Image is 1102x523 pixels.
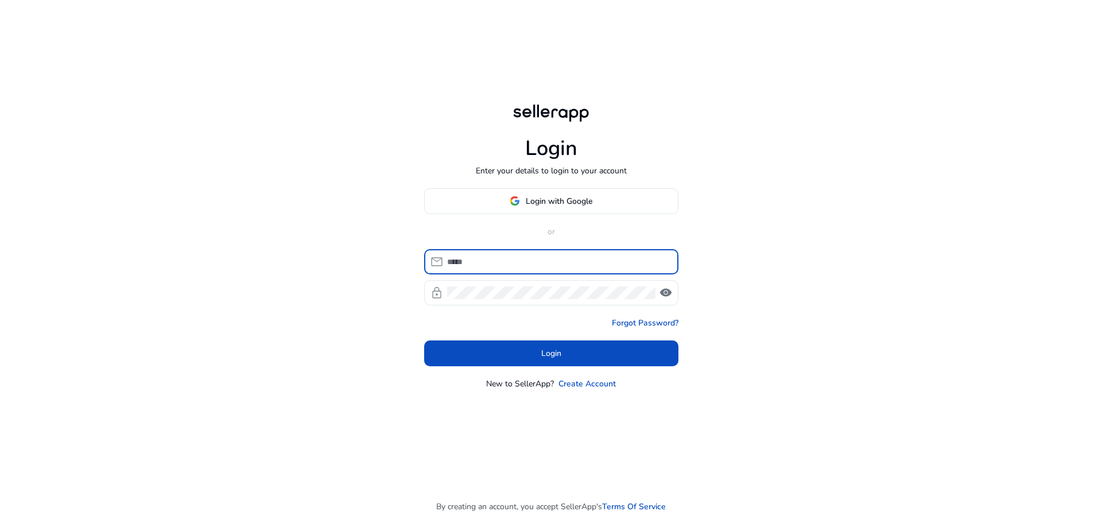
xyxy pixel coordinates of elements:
[558,378,616,390] a: Create Account
[476,165,627,177] p: Enter your details to login to your account
[525,136,577,161] h1: Login
[659,286,673,300] span: visibility
[424,226,678,238] p: or
[612,317,678,329] a: Forgot Password?
[602,501,666,513] a: Terms Of Service
[424,340,678,366] button: Login
[486,378,554,390] p: New to SellerApp?
[430,255,444,269] span: mail
[526,195,592,207] span: Login with Google
[430,286,444,300] span: lock
[510,196,520,206] img: google-logo.svg
[541,347,561,359] span: Login
[424,188,678,214] button: Login with Google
